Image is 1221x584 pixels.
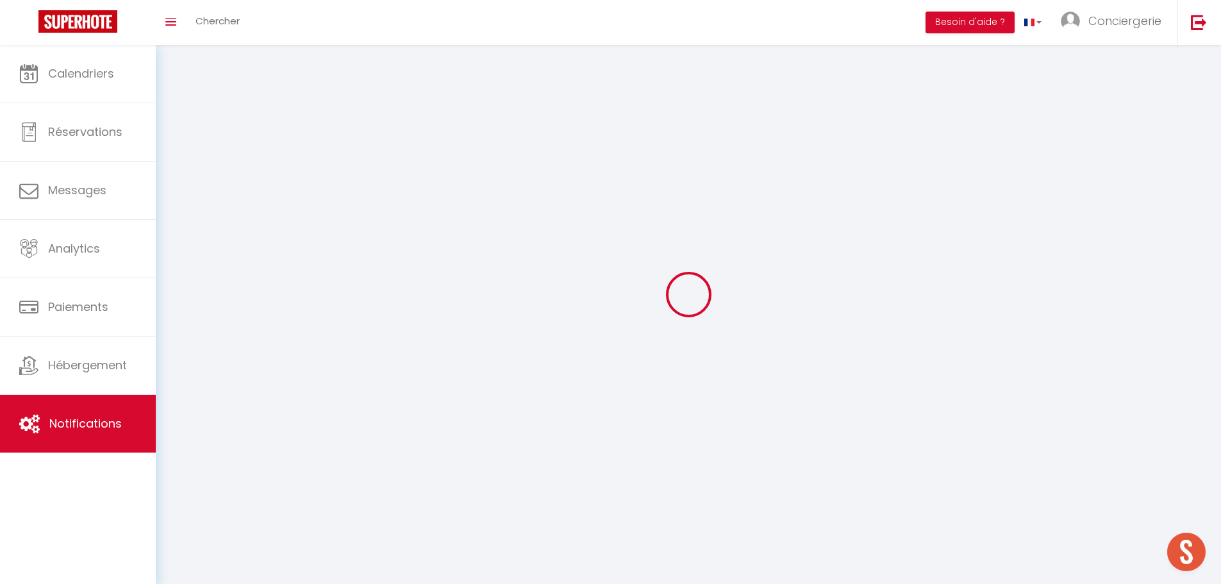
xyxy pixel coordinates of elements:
span: Hébergement [48,357,127,373]
button: Besoin d'aide ? [926,12,1015,33]
div: Ouvrir le chat [1167,533,1206,571]
img: Super Booking [38,10,117,33]
span: Messages [48,182,106,198]
img: logout [1191,14,1207,30]
span: Paiements [48,299,108,315]
span: Analytics [48,240,100,256]
img: ... [1061,12,1080,31]
span: Notifications [49,415,122,431]
span: Calendriers [48,65,114,81]
span: Réservations [48,124,122,140]
span: Conciergerie [1088,13,1161,29]
span: Chercher [195,14,240,28]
